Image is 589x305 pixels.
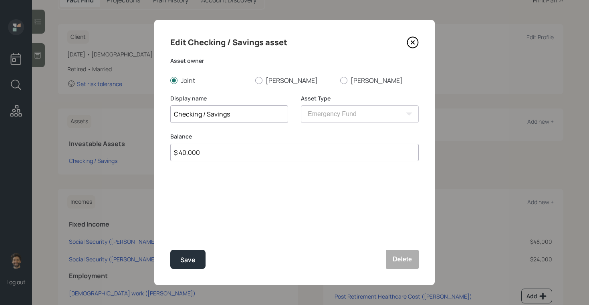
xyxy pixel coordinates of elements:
label: Balance [170,132,419,140]
button: Delete [386,250,419,269]
label: [PERSON_NAME] [340,76,419,85]
button: Save [170,250,206,269]
h4: Edit Checking / Savings asset [170,36,287,49]
label: Joint [170,76,249,85]
label: Asset Type [301,94,419,102]
label: Display name [170,94,288,102]
div: Save [180,255,196,265]
label: [PERSON_NAME] [255,76,334,85]
label: Asset owner [170,57,419,65]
